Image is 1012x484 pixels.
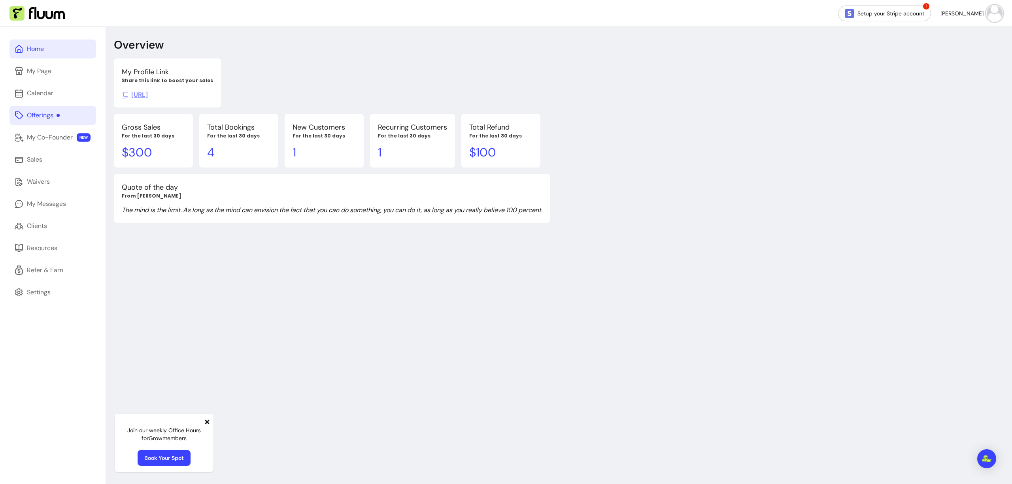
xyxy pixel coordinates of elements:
[27,66,51,76] div: My Page
[9,172,96,191] a: Waivers
[27,266,63,275] div: Refer & Earn
[378,122,447,133] p: Recurring Customers
[977,449,996,468] div: Open Intercom Messenger
[138,450,191,466] a: Book Your Spot
[122,66,213,77] p: My Profile Link
[27,155,42,164] div: Sales
[114,38,164,52] p: Overview
[838,6,931,21] a: Setup your Stripe account
[27,221,47,231] div: Clients
[940,6,1003,21] button: avatar[PERSON_NAME]
[122,122,185,133] p: Gross Sales
[27,111,60,120] div: Offerings
[27,288,51,297] div: Settings
[9,62,96,81] a: My Page
[122,182,542,193] p: Quote of the day
[469,145,532,160] p: $ 100
[122,193,542,199] p: From [PERSON_NAME]
[987,6,1003,21] img: avatar
[27,89,53,98] div: Calendar
[9,84,96,103] a: Calendar
[922,2,930,10] span: !
[940,9,984,17] span: [PERSON_NAME]
[122,145,185,160] p: $ 300
[207,145,270,160] p: 4
[77,133,91,142] span: NEW
[9,194,96,213] a: My Messages
[122,77,213,84] p: Share this link to boost your sales
[9,261,96,280] a: Refer & Earn
[845,9,854,18] img: Stripe Icon
[9,40,96,58] a: Home
[9,217,96,235] a: Clients
[27,199,66,209] div: My Messages
[27,243,57,253] div: Resources
[469,133,532,139] p: For the last 30 days
[9,128,96,147] a: My Co-Founder NEW
[9,283,96,302] a: Settings
[121,426,207,442] p: Join our weekly Office Hours for Grow members
[122,133,185,139] p: For the last 30 days
[293,133,356,139] p: For the last 30 days
[378,133,447,139] p: For the last 30 days
[469,122,532,133] p: Total Refund
[293,145,356,160] p: 1
[9,106,96,125] a: Offerings
[293,122,356,133] p: New Customers
[9,239,96,258] a: Resources
[27,177,50,186] div: Waivers
[9,150,96,169] a: Sales
[9,6,65,21] img: Fluum Logo
[27,44,44,54] div: Home
[378,145,447,160] p: 1
[207,133,270,139] p: For the last 30 days
[27,133,73,142] div: My Co-Founder
[122,205,542,215] p: The mind is the limit. As long as the mind can envision the fact that you can do something, you c...
[122,90,148,99] span: Click to copy
[207,122,270,133] p: Total Bookings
